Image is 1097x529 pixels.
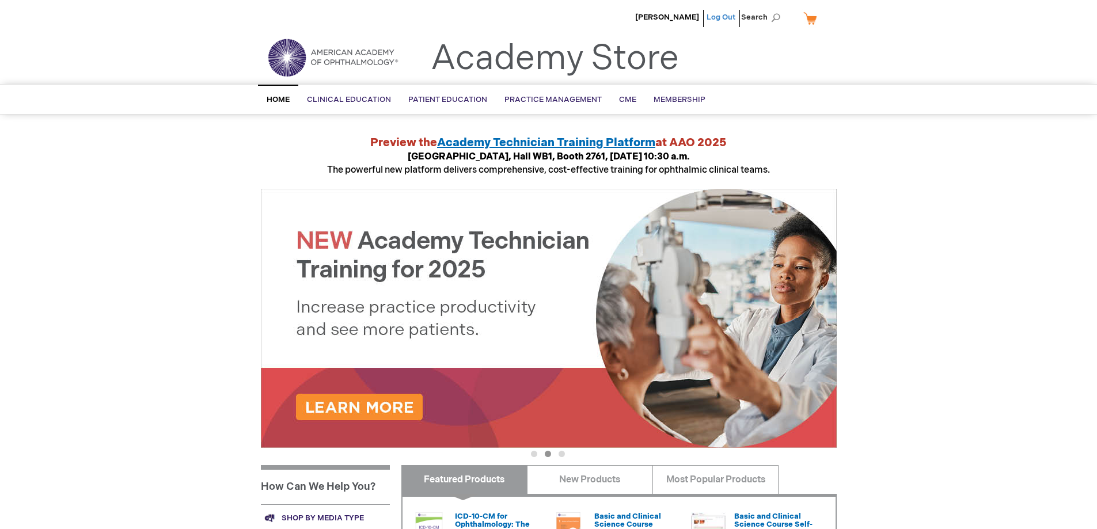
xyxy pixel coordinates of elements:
a: Academy Technician Training Platform [437,136,655,150]
a: [PERSON_NAME] [635,13,699,22]
span: Home [267,95,290,104]
span: Membership [654,95,705,104]
a: Log Out [707,13,735,22]
a: Featured Products [401,465,527,494]
button: 1 of 3 [531,451,537,457]
span: Clinical Education [307,95,391,104]
a: New Products [527,465,653,494]
span: The powerful new platform delivers comprehensive, cost-effective training for ophthalmic clinical... [327,151,770,176]
strong: Preview the at AAO 2025 [370,136,727,150]
button: 2 of 3 [545,451,551,457]
a: Most Popular Products [652,465,779,494]
strong: [GEOGRAPHIC_DATA], Hall WB1, Booth 2761, [DATE] 10:30 a.m. [408,151,690,162]
span: Search [741,6,785,29]
span: CME [619,95,636,104]
span: Patient Education [408,95,487,104]
button: 3 of 3 [559,451,565,457]
h1: How Can We Help You? [261,465,390,504]
span: Practice Management [504,95,602,104]
a: Academy Store [431,38,679,79]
